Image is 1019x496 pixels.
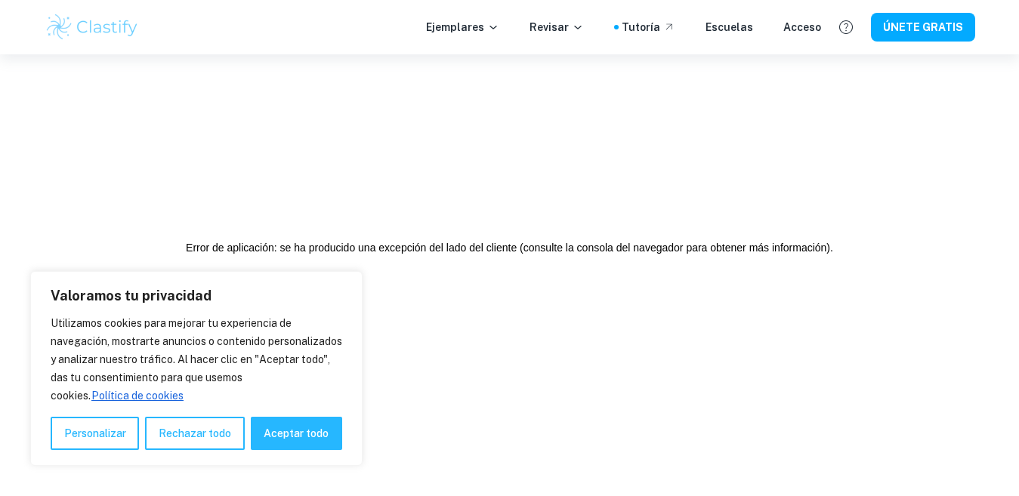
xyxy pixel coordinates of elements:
a: Tutoría [622,19,675,35]
font: Tutoría [622,21,660,33]
font: Personalizar [64,427,126,439]
button: Rechazar todo [145,417,244,450]
button: ÚNETE GRATIS [871,13,975,41]
font: Acceso [783,21,821,33]
font: Escuelas [706,21,753,33]
a: Política de cookies [91,389,184,402]
font: Utilizamos cookies para mejorar tu experiencia de navegación, mostrarte anuncios o contenido pers... [51,317,342,402]
a: Acceso [783,19,821,35]
img: Logotipo de Clastify [45,12,140,42]
font: Aceptar todo [264,427,329,439]
font: Rechazar todo [159,427,231,439]
font: . [830,242,833,254]
a: Política de cookies [187,389,188,402]
button: Ayuda y comentarios [833,14,859,40]
font: Error de aplicación: se ha producido una excepción del lado del cliente (consulte la consola del ... [186,242,830,254]
button: Personalizar [51,417,139,450]
button: Aceptar todo [251,417,342,450]
div: Valoramos tu privacidad [30,271,363,466]
font: Política de cookies [91,390,184,402]
font: ÚNETE GRATIS [883,22,963,34]
a: Escuelas [706,19,753,35]
font: Valoramos tu privacidad [51,288,212,303]
font: Ejemplares [426,21,484,33]
font: Revisar [530,21,569,33]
